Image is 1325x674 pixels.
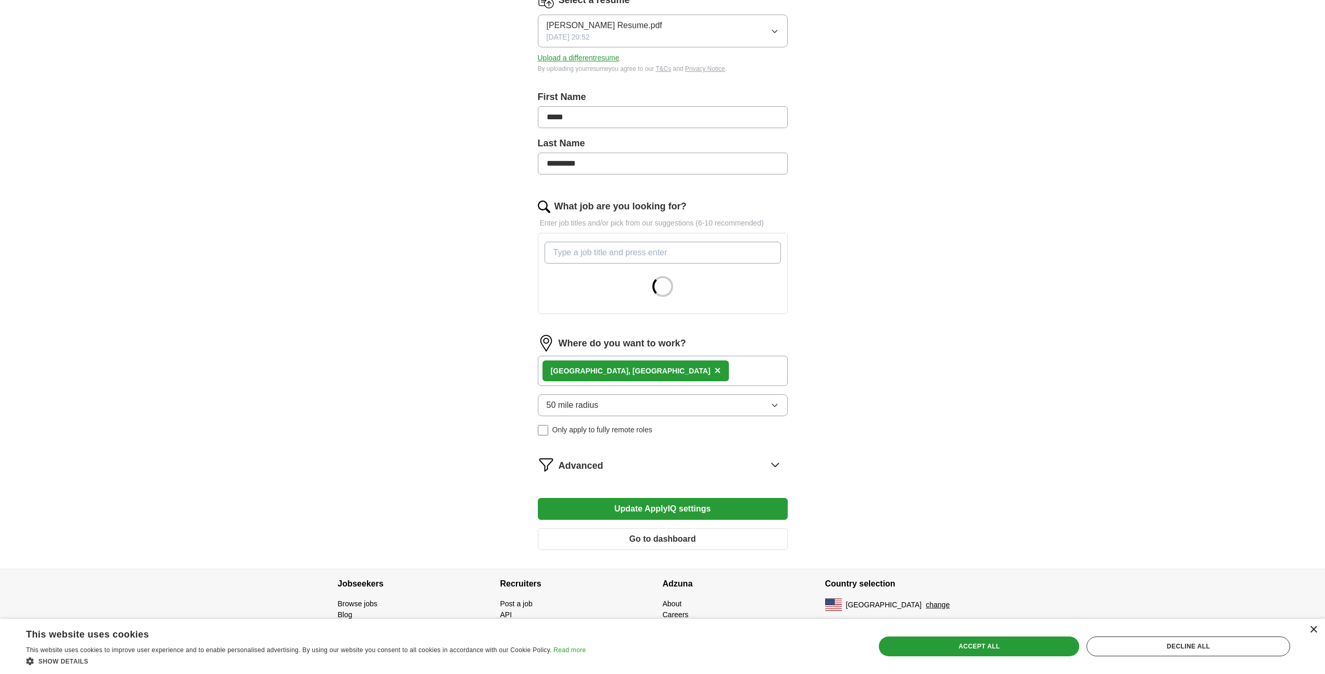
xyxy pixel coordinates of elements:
label: Last Name [538,136,788,151]
div: Accept all [879,636,1079,656]
h4: Country selection [825,569,988,598]
span: [GEOGRAPHIC_DATA] [846,600,922,610]
button: change [926,600,950,610]
span: [PERSON_NAME] Resume.pdf [547,19,662,32]
a: Careers [663,610,689,619]
div: By uploading your resume you agree to our and . [538,64,788,73]
button: [PERSON_NAME] Resume.pdf[DATE] 20:52 [538,15,788,47]
button: Upload a differentresume [538,53,620,64]
span: This website uses cookies to improve user experience and to enable personalised advertising. By u... [26,646,552,654]
div: [GEOGRAPHIC_DATA], [GEOGRAPHIC_DATA] [551,366,711,377]
img: filter [538,456,554,473]
p: Enter job titles and/or pick from our suggestions (6-10 recommended) [538,218,788,229]
img: location.png [538,335,554,352]
button: Update ApplyIQ settings [538,498,788,520]
div: Decline all [1087,636,1290,656]
span: Advanced [559,459,603,473]
div: This website uses cookies [26,625,560,641]
span: × [714,365,721,376]
label: What job are you looking for? [554,199,687,214]
span: Show details [39,658,89,665]
a: Browse jobs [338,600,377,608]
a: API [500,610,512,619]
img: search.png [538,201,550,213]
a: Read more, opens a new window [553,646,586,654]
label: First Name [538,90,788,104]
a: T&Cs [655,65,671,72]
input: Type a job title and press enter [545,242,781,264]
label: Where do you want to work? [559,336,686,351]
div: Show details [26,656,586,666]
span: 50 mile radius [547,399,599,411]
input: Only apply to fully remote roles [538,425,548,435]
a: Privacy Notice [685,65,725,72]
button: × [714,363,721,379]
img: US flag [825,598,842,611]
button: Go to dashboard [538,528,788,550]
span: [DATE] 20:52 [547,32,590,43]
div: Close [1309,626,1317,634]
a: About [663,600,682,608]
span: Only apply to fully remote roles [552,425,652,435]
a: Post a job [500,600,533,608]
button: 50 mile radius [538,394,788,416]
a: Blog [338,610,352,619]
